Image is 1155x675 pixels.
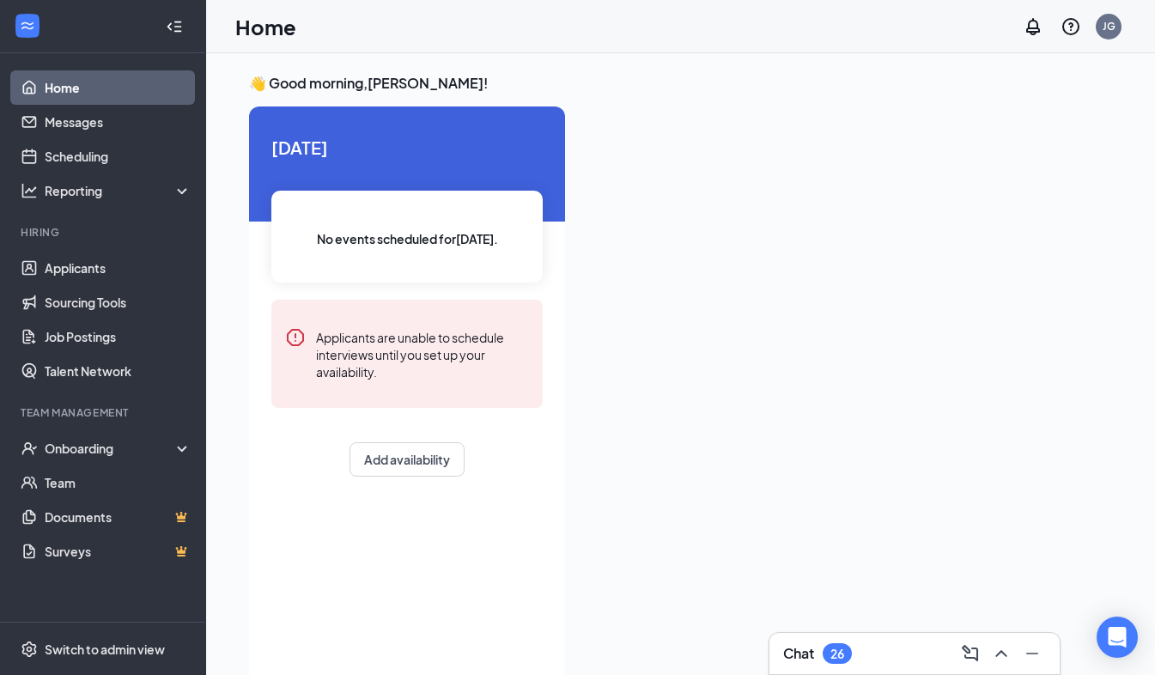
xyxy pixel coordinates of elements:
[1023,16,1043,37] svg: Notifications
[988,640,1015,667] button: ChevronUp
[166,18,183,35] svg: Collapse
[960,643,981,664] svg: ComposeMessage
[21,225,188,240] div: Hiring
[271,134,543,161] span: [DATE]
[235,12,296,41] h1: Home
[350,442,465,477] button: Add availability
[317,229,498,248] span: No events scheduled for [DATE] .
[45,500,191,534] a: DocumentsCrown
[316,327,529,380] div: Applicants are unable to schedule interviews until you set up your availability.
[19,17,36,34] svg: WorkstreamLogo
[830,647,844,661] div: 26
[45,354,191,388] a: Talent Network
[45,251,191,285] a: Applicants
[21,641,38,658] svg: Settings
[45,70,191,105] a: Home
[45,105,191,139] a: Messages
[45,534,191,569] a: SurveysCrown
[249,74,1112,93] h3: 👋 Good morning, [PERSON_NAME] !
[21,440,38,457] svg: UserCheck
[285,327,306,348] svg: Error
[1103,19,1115,33] div: JG
[45,440,177,457] div: Onboarding
[21,405,188,420] div: Team Management
[1022,643,1043,664] svg: Minimize
[45,319,191,354] a: Job Postings
[1018,640,1046,667] button: Minimize
[45,182,192,199] div: Reporting
[783,644,814,663] h3: Chat
[957,640,984,667] button: ComposeMessage
[991,643,1012,664] svg: ChevronUp
[45,139,191,173] a: Scheduling
[21,182,38,199] svg: Analysis
[45,641,165,658] div: Switch to admin view
[1061,16,1081,37] svg: QuestionInfo
[45,465,191,500] a: Team
[45,285,191,319] a: Sourcing Tools
[1097,617,1138,658] div: Open Intercom Messenger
